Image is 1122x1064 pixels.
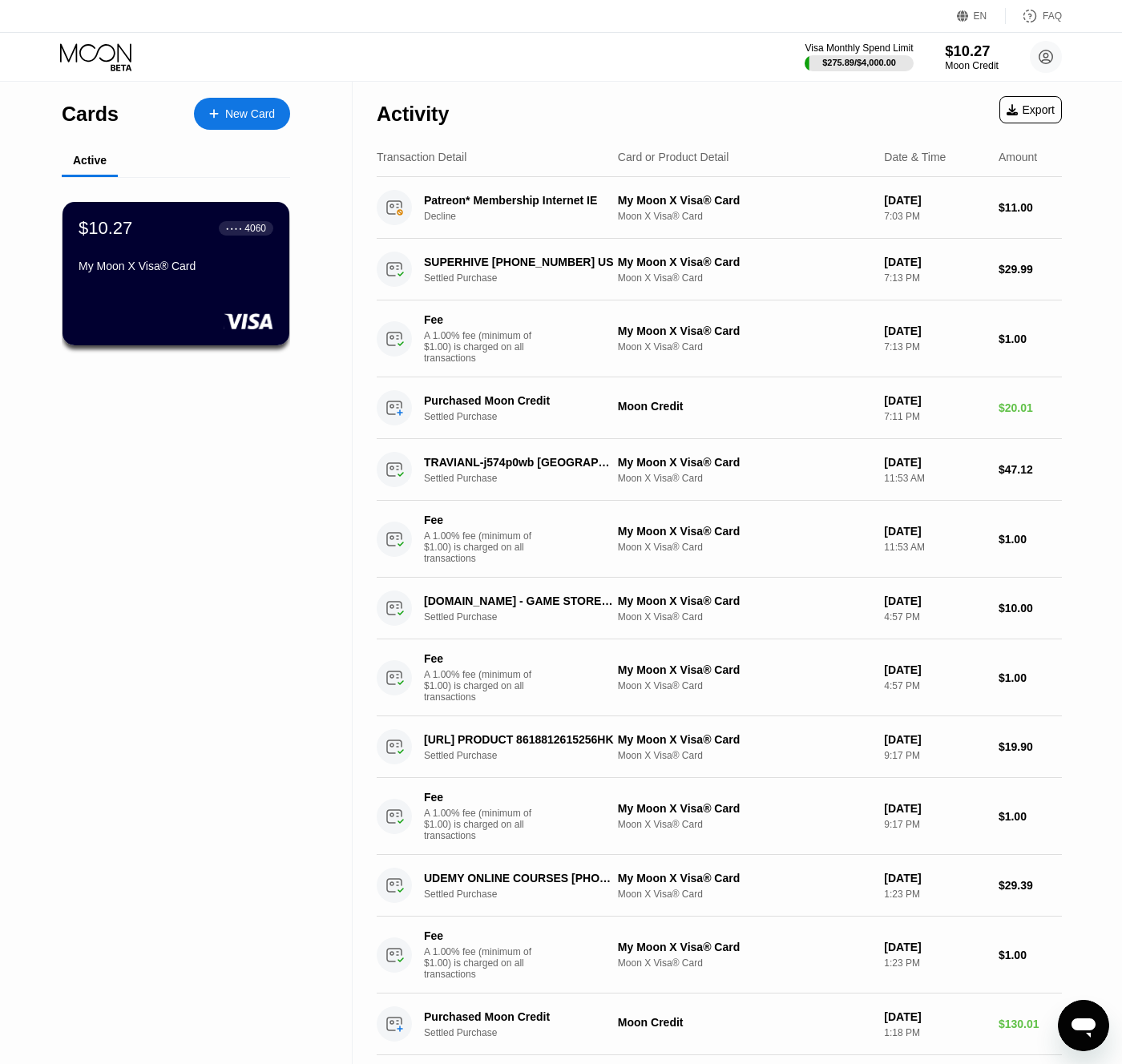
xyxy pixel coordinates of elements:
div: My Moon X Visa® Card [618,941,871,953]
div: 11:53 AM [884,542,986,553]
div: [DATE] [884,802,986,815]
div: [DATE] [884,456,986,469]
div: FeeA 1.00% fee (minimum of $1.00) is charged on all transactionsMy Moon X Visa® CardMoon X Visa® ... [377,917,1062,993]
div: $10.27● ● ● ●4060My Moon X Visa® Card [63,202,289,345]
div: Purchased Moon Credit [424,1010,615,1023]
div: FAQ [1006,8,1062,24]
div: 7:13 PM [884,272,986,284]
div: 4:57 PM [884,680,986,691]
div: Moon X Visa® Card [618,750,871,761]
div: Moon Credit [618,1016,871,1029]
div: Moon X Visa® Card [618,341,871,353]
div: Export [1007,103,1055,116]
div: SUPERHIVE [PHONE_NUMBER] US [424,256,615,268]
div: Amount [999,151,1037,163]
div: [DATE] [884,733,986,746]
div: [DATE] [884,594,986,607]
div: UDEMY ONLINE COURSES [PHONE_NUMBER] US [424,872,615,885]
div: [URL] PRODUCT 8618812615256HKSettled PurchaseMy Moon X Visa® CardMoon X Visa® Card[DATE]9:17 PM$1... [377,716,1062,778]
div: Fee [424,791,536,804]
div: $10.27 [79,218,132,239]
div: Moon Credit [618,400,871,413]
div: Fee [424,313,536,326]
div: Moon X Visa® Card [618,957,871,969]
div: Fee [424,929,536,942]
div: Moon X Visa® Card [618,889,871,900]
div: $19.90 [999,740,1062,753]
div: Active [73,154,107,167]
div: Purchased Moon CreditSettled PurchaseMoon Credit[DATE]1:18 PM$130.01 [377,993,1062,1055]
div: My Moon X Visa® Card [618,194,871,207]
div: FAQ [1043,10,1062,22]
div: Fee [424,514,536,526]
iframe: Button to launch messaging window [1058,1000,1109,1051]
div: $130.01 [999,1018,1062,1030]
div: UDEMY ONLINE COURSES [PHONE_NUMBER] USSettled PurchaseMy Moon X Visa® CardMoon X Visa® Card[DATE]... [377,855,1062,917]
div: My Moon X Visa® Card [618,324,871,337]
div: Export [999,96,1062,123]
div: FeeA 1.00% fee (minimum of $1.00) is charged on all transactionsMy Moon X Visa® CardMoon X Visa® ... [377,639,1062,716]
div: 11:53 AM [884,473,986,484]
div: Purchased Moon CreditSettled PurchaseMoon Credit[DATE]7:11 PM$20.01 [377,377,1062,439]
div: $275.89 / $4,000.00 [822,58,896,67]
div: 4060 [244,223,266,234]
div: A 1.00% fee (minimum of $1.00) is charged on all transactions [424,669,544,703]
div: A 1.00% fee (minimum of $1.00) is charged on all transactions [424,946,544,980]
div: Moon X Visa® Card [618,272,871,284]
div: [DATE] [884,256,986,268]
div: [DATE] [884,872,986,885]
div: EN [957,8,1006,24]
div: Date & Time [884,151,946,163]
div: [DATE] [884,1010,986,1023]
div: Visa Monthly Spend Limit$275.89/$4,000.00 [805,42,913,71]
div: Settled Purchase [424,473,629,484]
div: EN [974,10,987,22]
div: $1.00 [999,810,1062,823]
div: $10.00 [999,602,1062,615]
div: 7:03 PM [884,211,986,222]
div: $1.00 [999,332,1062,345]
div: SUPERHIVE [PHONE_NUMBER] USSettled PurchaseMy Moon X Visa® CardMoon X Visa® Card[DATE]7:13 PM$29.99 [377,239,1062,300]
div: My Moon X Visa® Card [618,256,871,268]
div: $1.00 [999,533,1062,546]
div: FeeA 1.00% fee (minimum of $1.00) is charged on all transactionsMy Moon X Visa® CardMoon X Visa® ... [377,300,1062,377]
div: Settled Purchase [424,750,629,761]
div: 9:17 PM [884,819,986,830]
div: [DOMAIN_NAME] - GAME STORE [PHONE_NUMBER] USSettled PurchaseMy Moon X Visa® CardMoon X Visa® Card... [377,578,1062,639]
div: A 1.00% fee (minimum of $1.00) is charged on all transactions [424,530,544,564]
div: Moon X Visa® Card [618,819,871,830]
div: 4:57 PM [884,611,986,623]
div: Moon X Visa® Card [618,680,871,691]
div: New Card [225,107,275,121]
div: [DATE] [884,525,986,538]
div: Decline [424,211,629,222]
div: My Moon X Visa® Card [618,456,871,469]
div: 7:13 PM [884,341,986,353]
div: $47.12 [999,463,1062,476]
div: Fee [424,652,536,665]
div: Purchased Moon Credit [424,394,615,407]
div: FeeA 1.00% fee (minimum of $1.00) is charged on all transactionsMy Moon X Visa® CardMoon X Visa® ... [377,501,1062,578]
div: [DATE] [884,194,986,207]
div: My Moon X Visa® Card [618,733,871,746]
div: Transaction Detail [377,151,466,163]
div: A 1.00% fee (minimum of $1.00) is charged on all transactions [424,330,544,364]
div: Settled Purchase [424,1027,629,1038]
div: FeeA 1.00% fee (minimum of $1.00) is charged on all transactionsMy Moon X Visa® CardMoon X Visa® ... [377,778,1062,855]
div: $29.39 [999,879,1062,892]
div: $20.01 [999,401,1062,414]
div: $29.99 [999,263,1062,276]
div: 1:23 PM [884,889,986,900]
div: $1.00 [999,949,1062,961]
div: TRAVIANL-j574p0wb [GEOGRAPHIC_DATA] DE [424,456,615,469]
div: Patreon* Membership Internet IEDeclineMy Moon X Visa® CardMoon X Visa® Card[DATE]7:03 PM$11.00 [377,177,1062,239]
div: Visa Monthly Spend Limit [805,42,913,54]
div: ● ● ● ● [226,226,242,231]
div: Moon Credit [945,60,999,71]
div: Settled Purchase [424,411,629,422]
div: Moon X Visa® Card [618,211,871,222]
div: $1.00 [999,671,1062,684]
div: Patreon* Membership Internet IE [424,194,615,207]
div: [URL] PRODUCT 8618812615256HK [424,733,615,746]
div: New Card [194,98,290,130]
